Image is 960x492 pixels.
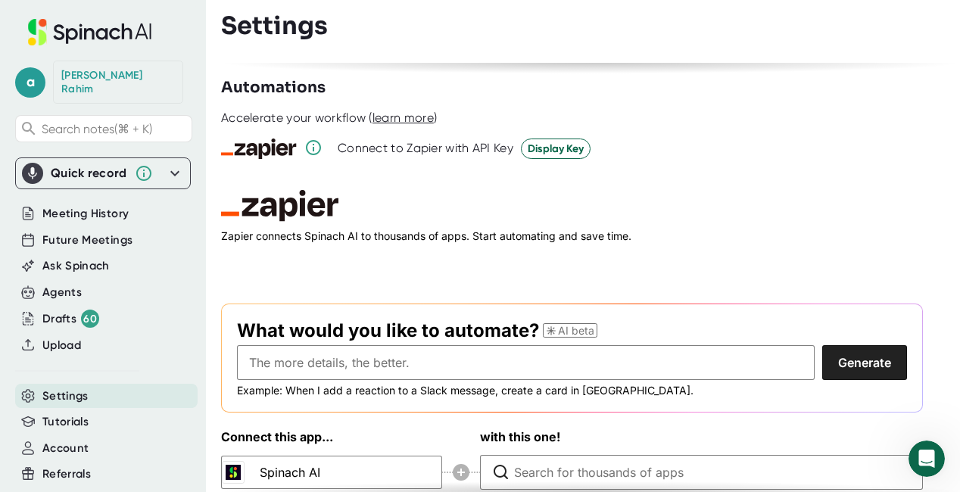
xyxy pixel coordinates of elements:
button: Tutorials [42,413,89,431]
div: 60 [81,310,99,328]
div: Connect to Zapier with API Key [338,141,513,156]
div: Quick record [51,166,127,181]
span: learn more [372,111,434,125]
button: Settings [42,388,89,405]
button: Display Key [521,139,591,159]
span: Display Key [528,141,584,157]
a: Open in help center [200,385,321,397]
button: Account [42,440,89,457]
div: Quick record [22,158,184,188]
button: Ask Spinach [42,257,110,275]
h3: Settings [221,11,328,40]
span: disappointed reaction [201,335,241,366]
div: Abdul Rahim [61,69,175,95]
button: Upload [42,337,81,354]
span: a [15,67,45,98]
span: 😞 [210,335,232,366]
button: Collapse window [455,6,484,35]
button: Agents [42,284,82,301]
span: smiley reaction [280,335,319,366]
button: Meeting History [42,205,129,223]
span: Search notes (⌘ + K) [42,122,152,136]
iframe: Intercom live chat [909,441,945,477]
span: 😃 [288,335,310,366]
h3: Automations [221,76,326,99]
button: Referrals [42,466,91,483]
button: Future Meetings [42,232,132,249]
div: Drafts [42,310,99,328]
span: neutral face reaction [241,335,280,366]
button: Drafts 60 [42,310,99,328]
button: go back [10,6,39,35]
div: Did this answer your question? [18,320,503,337]
span: 😐 [249,335,271,366]
div: Close [484,6,511,33]
div: Accelerate your workflow ( ) [221,111,437,126]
